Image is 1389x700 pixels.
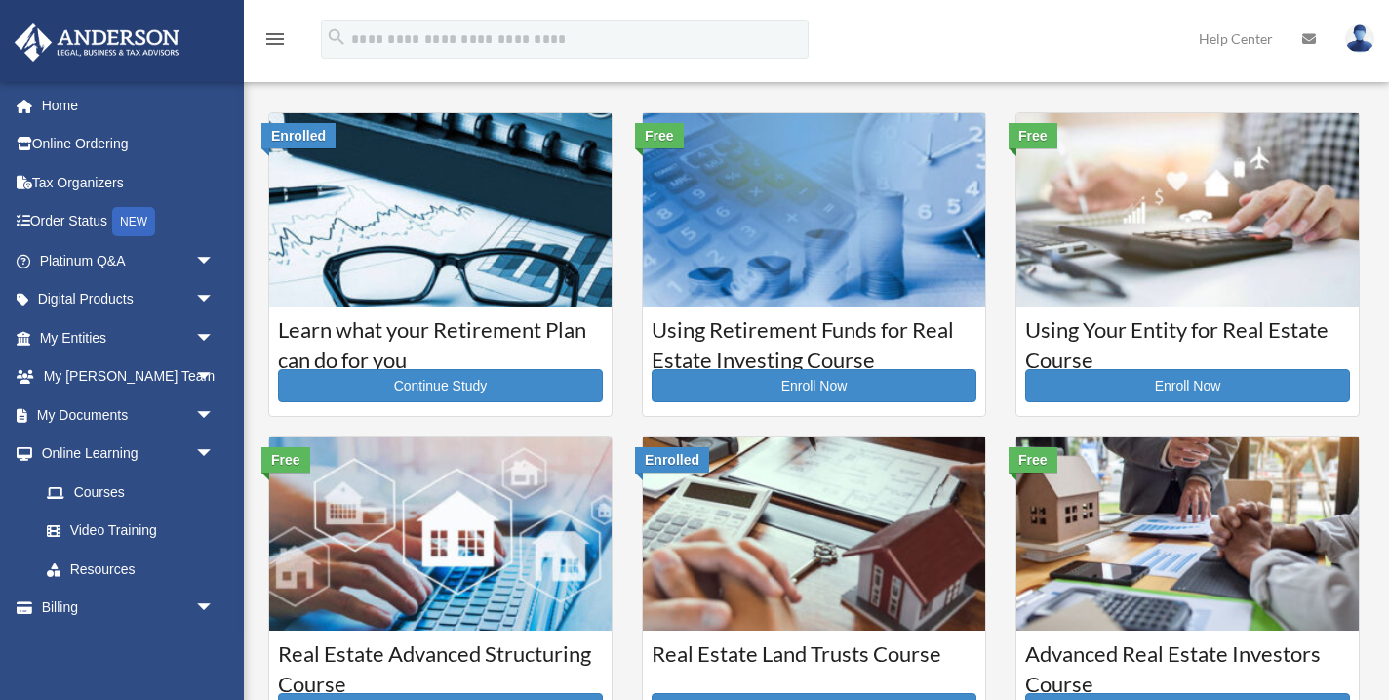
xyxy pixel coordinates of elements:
[1025,369,1350,402] a: Enroll Now
[1009,447,1057,473] div: Free
[278,639,603,688] h3: Real Estate Advanced Structuring Course
[195,241,234,281] span: arrow_drop_down
[27,512,244,551] a: Video Training
[14,434,244,474] a: Online Learningarrow_drop_down
[326,26,347,48] i: search
[14,125,244,164] a: Online Ordering
[1025,315,1350,364] h3: Using Your Entity for Real Estate Course
[14,202,244,242] a: Order StatusNEW
[652,315,976,364] h3: Using Retirement Funds for Real Estate Investing Course
[1025,639,1350,688] h3: Advanced Real Estate Investors Course
[263,27,287,51] i: menu
[14,318,244,357] a: My Entitiesarrow_drop_down
[14,627,244,666] a: Events Calendar
[14,280,244,319] a: Digital Productsarrow_drop_down
[195,318,234,358] span: arrow_drop_down
[652,639,976,688] h3: Real Estate Land Trusts Course
[635,447,709,473] div: Enrolled
[1009,123,1057,148] div: Free
[1345,24,1374,53] img: User Pic
[278,315,603,364] h3: Learn what your Retirement Plan can do for you
[14,86,244,125] a: Home
[635,123,684,148] div: Free
[195,589,234,629] span: arrow_drop_down
[14,589,244,628] a: Billingarrow_drop_down
[14,241,244,280] a: Platinum Q&Aarrow_drop_down
[261,123,336,148] div: Enrolled
[261,447,310,473] div: Free
[195,395,234,435] span: arrow_drop_down
[14,357,244,396] a: My [PERSON_NAME] Teamarrow_drop_down
[195,434,234,474] span: arrow_drop_down
[195,280,234,320] span: arrow_drop_down
[9,23,185,62] img: Anderson Advisors Platinum Portal
[278,369,603,402] a: Continue Study
[14,163,244,202] a: Tax Organizers
[14,395,244,434] a: My Documentsarrow_drop_down
[195,357,234,397] span: arrow_drop_down
[27,550,244,589] a: Resources
[27,473,234,512] a: Courses
[112,207,155,236] div: NEW
[263,34,287,51] a: menu
[652,369,976,402] a: Enroll Now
